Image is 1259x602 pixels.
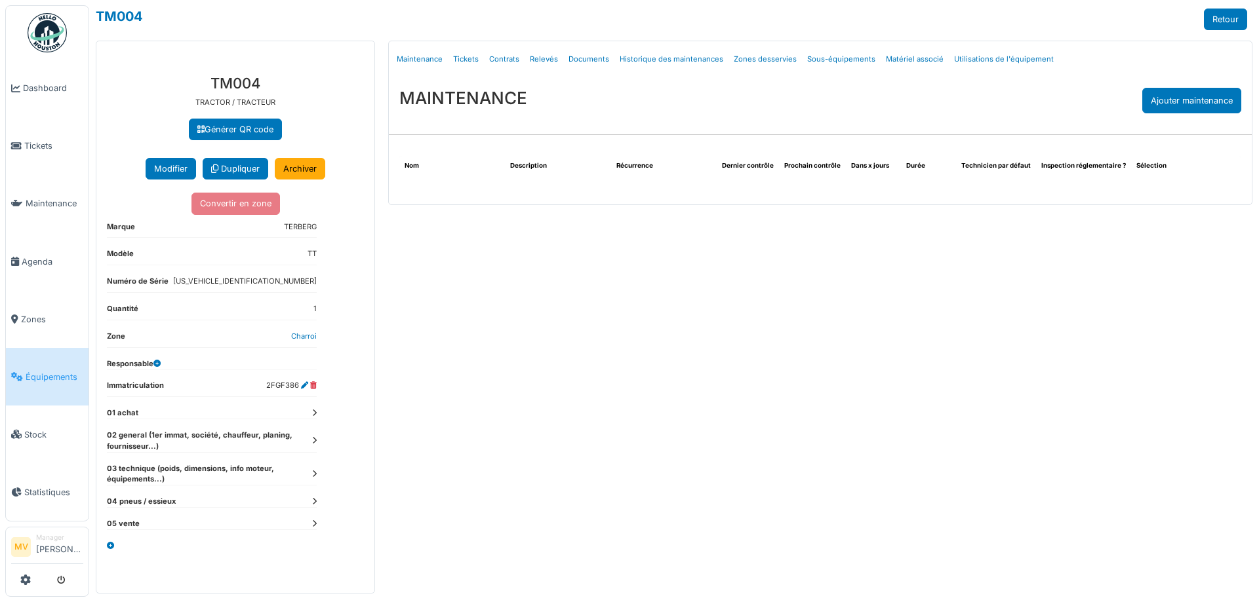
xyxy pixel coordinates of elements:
[949,44,1059,75] a: Utilisations de l'équipement
[284,221,317,233] dd: TERBERG
[107,97,364,108] p: TRACTOR / TRACTEUR
[107,331,125,347] dt: Zone
[399,156,505,176] th: Nom
[107,303,138,320] dt: Quantité
[107,276,169,292] dt: Numéro de Série
[107,248,134,265] dt: Modèle
[291,331,317,341] a: Charroi
[107,407,317,419] dt: 01 achat
[107,75,364,92] h3: TM004
[1036,156,1131,176] th: Inspection réglementaire ?
[22,255,83,268] span: Agenda
[203,158,268,179] a: Dupliquer
[563,44,614,75] a: Documents
[26,197,83,210] span: Maintenance
[614,44,729,75] a: Historique des maintenances
[96,9,143,24] a: TM004
[24,486,83,499] span: Statistiques
[266,380,317,391] dd: 2FGF386
[6,463,89,521] a: Statistiques
[6,60,89,117] a: Dashboard
[901,156,956,176] th: Durée
[729,44,802,75] a: Zones desservies
[1131,156,1186,176] th: Sélection
[525,44,563,75] a: Relevés
[611,156,717,176] th: Récurrence
[23,82,83,94] span: Dashboard
[779,156,846,176] th: Prochain contrôle
[6,175,89,233] a: Maintenance
[11,537,31,557] li: MV
[717,156,779,176] th: Dernier contrôle
[107,380,164,396] dt: Immatriculation
[107,430,317,452] dt: 02 general (1er immat, société, chauffeur, planing, fournisseur...)
[107,496,317,507] dt: 04 pneus / essieux
[6,290,89,348] a: Zones
[505,156,610,176] th: Description
[107,518,317,529] dt: 05 vente
[881,44,949,75] a: Matériel associé
[6,348,89,405] a: Équipements
[846,156,901,176] th: Dans x jours
[1142,88,1241,113] div: Ajouter maintenance
[391,44,448,75] a: Maintenance
[6,233,89,290] a: Agenda
[399,88,527,108] h3: MAINTENANCE
[189,119,282,140] a: Générer QR code
[802,44,881,75] a: Sous-équipements
[21,313,83,326] span: Zones
[1204,9,1247,30] a: Retour
[146,158,196,179] button: Modifier
[26,371,83,383] span: Équipements
[275,158,325,179] a: Archiver
[36,533,83,561] li: [PERSON_NAME]
[24,140,83,152] span: Tickets
[956,156,1036,176] th: Technicien par défaut
[28,13,67,52] img: Badge_color-CXgf-gQk.svg
[6,117,89,175] a: Tickets
[107,358,161,369] dt: Responsable
[448,44,484,75] a: Tickets
[308,248,317,259] dd: TT
[484,44,525,75] a: Contrats
[6,405,89,463] a: Stock
[107,221,135,238] dt: Marque
[107,463,317,485] dt: 03 technique (poids, dimensions, info moteur, équipements...)
[36,533,83,542] div: Manager
[24,428,83,441] span: Stock
[313,303,317,314] dd: 1
[11,533,83,564] a: MV Manager[PERSON_NAME]
[173,276,317,287] dd: [US_VEHICLE_IDENTIFICATION_NUMBER]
